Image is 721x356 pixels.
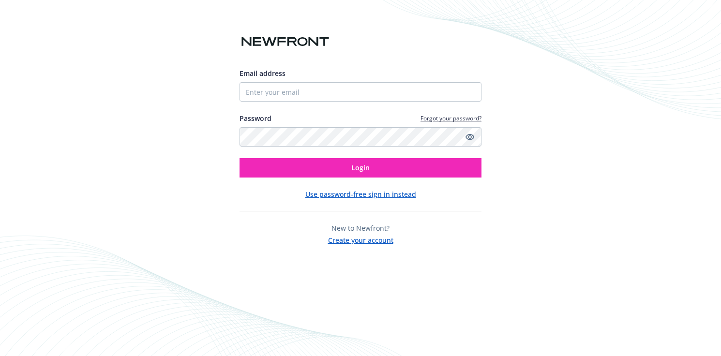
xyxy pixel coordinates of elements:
input: Enter your email [240,82,481,102]
span: Email address [240,69,285,78]
a: Show password [464,131,476,143]
input: Enter your password [240,127,481,147]
button: Create your account [328,233,393,245]
button: Login [240,158,481,178]
img: Newfront logo [240,33,331,50]
a: Forgot your password? [421,114,481,122]
button: Use password-free sign in instead [305,189,416,199]
span: Login [351,163,370,172]
span: New to Newfront? [331,223,390,233]
label: Password [240,113,271,123]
